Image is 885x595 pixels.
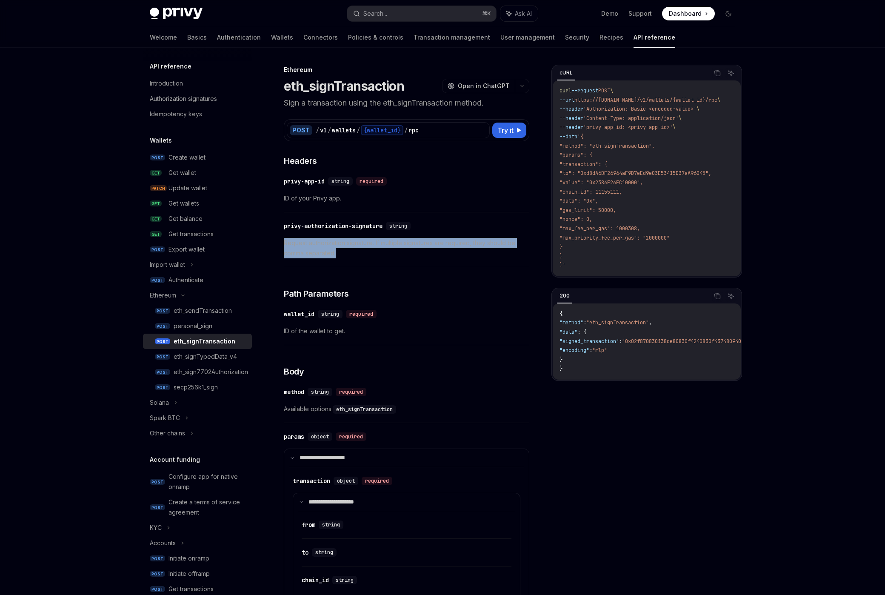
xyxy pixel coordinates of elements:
a: POSTInitiate onramp [143,551,252,566]
span: Open in ChatGPT [458,82,510,90]
a: POSTpersonal_sign [143,318,252,334]
span: } [560,365,562,372]
span: '{ [577,133,583,140]
a: Transaction management [414,27,490,48]
h5: Wallets [150,135,172,146]
span: "rlp" [592,347,607,354]
div: Create wallet [168,152,206,163]
span: POST [150,479,165,485]
div: required [336,388,366,396]
span: \ [717,97,720,103]
div: required [336,432,366,441]
div: wallet_id [284,310,314,318]
div: privy-app-id [284,177,325,186]
span: } [560,356,562,363]
div: Authorization signatures [150,94,217,104]
div: params [284,432,304,441]
span: object [337,478,355,484]
div: wallets [332,126,356,134]
span: "max_priority_fee_per_gas": "1000000" [560,235,670,241]
div: chain_id [302,576,329,584]
span: "data" [560,329,577,335]
span: string [311,389,329,395]
div: eth_sign7702Authorization [174,367,248,377]
a: GETGet transactions [143,226,252,242]
span: string [389,223,407,229]
code: eth_signTransaction [333,405,396,414]
span: POST [150,555,165,562]
div: Get wallet [168,168,196,178]
a: API reference [634,27,675,48]
div: Introduction [150,78,183,89]
button: Ask AI [725,68,737,79]
div: Initiate onramp [168,553,209,564]
a: Connectors [303,27,338,48]
span: } [560,243,562,250]
div: Get transactions [168,229,214,239]
div: secp256k1_sign [174,382,218,392]
div: Spark BTC [150,413,180,423]
button: Open in ChatGPT [442,79,515,93]
div: Initiate offramp [168,569,210,579]
div: Get wallets [168,198,199,209]
div: / [357,126,360,134]
div: required [346,310,377,318]
span: POST [150,246,165,253]
span: : [583,319,586,326]
div: Get balance [168,214,203,224]
span: { [560,310,562,317]
div: / [404,126,408,134]
span: string [336,577,354,584]
div: cURL [557,68,575,78]
div: method [284,388,304,396]
a: POSTeth_sendTransaction [143,303,252,318]
div: Authenticate [168,275,203,285]
span: "max_fee_per_gas": 1000308, [560,225,640,232]
a: POSTConfigure app for native onramp [143,469,252,495]
a: Recipes [600,27,623,48]
div: Accounts [150,538,176,548]
span: --header [560,115,583,122]
span: 'Content-Type: application/json' [583,115,679,122]
div: Get transactions [168,584,214,594]
span: "encoding" [560,347,589,354]
h5: Account funding [150,455,200,465]
div: Create a terms of service agreement [168,497,247,518]
span: ⌘ K [482,10,491,17]
span: POST [155,384,170,391]
div: Solana [150,398,169,408]
button: Toggle dark mode [722,7,735,20]
span: GET [150,231,162,237]
a: User management [500,27,555,48]
a: Policies & controls [348,27,403,48]
div: required [356,177,387,186]
span: string [321,311,339,318]
span: Headers [284,155,317,167]
button: Ask AI [725,291,737,302]
button: Copy the contents from the code block [712,68,723,79]
span: POST [155,308,170,314]
span: string [322,521,340,528]
span: ID of your Privy app. [284,193,529,203]
span: "chain_id": 11155111, [560,189,622,195]
span: "value": "0x2386F26FC10000", [560,179,643,186]
span: \ [679,115,682,122]
div: Ethereum [284,66,529,74]
a: Dashboard [662,7,715,20]
div: eth_signTransaction [174,336,235,346]
span: POST [150,571,165,577]
a: Support [628,9,652,18]
div: eth_signTypedData_v4 [174,352,237,362]
div: rpc [408,126,419,134]
div: / [316,126,319,134]
span: Path Parameters [284,288,349,300]
span: }' [560,262,565,269]
div: 200 [557,291,572,301]
span: \ [610,87,613,94]
span: "gas_limit": 50000, [560,207,616,214]
span: POST [150,504,165,511]
button: Copy the contents from the code block [712,291,723,302]
span: --data [560,133,577,140]
div: Update wallet [168,183,207,193]
div: privy-authorization-signature [284,222,383,230]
